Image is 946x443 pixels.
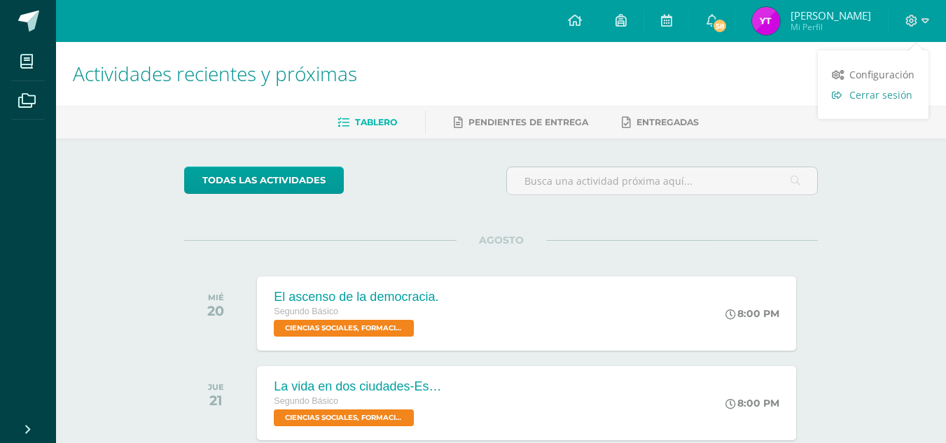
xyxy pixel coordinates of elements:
div: 20 [207,302,224,319]
span: AGOSTO [457,234,546,246]
div: 8:00 PM [725,307,779,320]
div: 21 [208,392,224,409]
a: Tablero [338,111,397,134]
a: Configuración [818,64,928,85]
span: Tablero [355,117,397,127]
div: La vida en dos ciudades-Estado: [GEOGRAPHIC_DATA] y [GEOGRAPHIC_DATA] [274,379,442,394]
span: CIENCIAS SOCIALES, FORMACIÓN CIUDADANA E INTERCULTURALIDAD 'Sección A' [274,409,414,426]
a: todas las Actividades [184,167,344,194]
a: Cerrar sesión [818,85,928,105]
div: 8:00 PM [725,397,779,409]
span: Pendientes de entrega [468,117,588,127]
a: Entregadas [622,111,699,134]
span: Mi Perfil [791,21,871,33]
span: Configuración [849,68,914,81]
span: Cerrar sesión [849,88,912,101]
span: Segundo Básico [274,396,338,406]
span: CIENCIAS SOCIALES, FORMACIÓN CIUDADANA E INTERCULTURALIDAD 'Sección A' [274,320,414,337]
span: 58 [712,18,728,34]
span: Entregadas [637,117,699,127]
input: Busca una actividad próxima aquí... [507,167,817,195]
div: El ascenso de la democracia. [274,290,438,304]
span: Actividades recientes y próximas [73,60,357,87]
div: JUE [208,382,224,392]
a: Pendientes de entrega [454,111,588,134]
div: MIÉ [207,293,224,302]
span: Segundo Básico [274,307,338,316]
img: 10accbfaab406f7e1045c4896552eae8.png [752,7,780,35]
span: [PERSON_NAME] [791,8,871,22]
